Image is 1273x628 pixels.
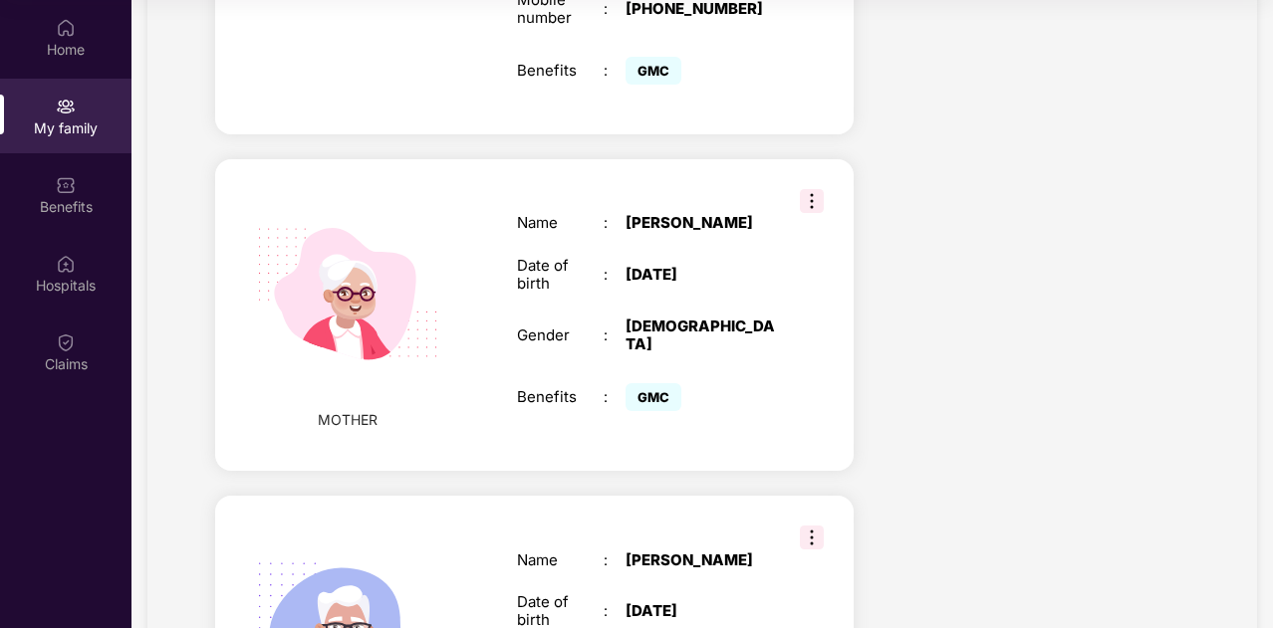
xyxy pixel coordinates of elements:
div: [DEMOGRAPHIC_DATA] [626,317,777,353]
div: : [604,551,626,569]
img: svg+xml;base64,PHN2ZyB3aWR0aD0iMjAiIGhlaWdodD0iMjAiIHZpZXdCb3g9IjAgMCAyMCAyMCIgZmlsbD0ibm9uZSIgeG... [56,97,76,116]
div: Benefits [517,62,604,80]
img: svg+xml;base64,PHN2ZyBpZD0iSG9tZSIgeG1sbnM9Imh0dHA6Ly93d3cudzMub3JnLzIwMDAvc3ZnIiB3aWR0aD0iMjAiIG... [56,18,76,38]
div: Name [517,214,604,232]
div: [PERSON_NAME] [626,214,777,232]
div: : [604,602,626,620]
div: [PERSON_NAME] [626,551,777,569]
div: : [604,62,626,80]
span: GMC [626,383,681,411]
div: Name [517,551,604,569]
div: : [604,266,626,284]
div: Date of birth [517,257,604,293]
img: svg+xml;base64,PHN2ZyB3aWR0aD0iMzIiIGhlaWdodD0iMzIiIHZpZXdCb3g9IjAgMCAzMiAzMiIgZmlsbD0ibm9uZSIgeG... [800,525,824,549]
div: Benefits [517,388,604,406]
div: [DATE] [626,266,777,284]
img: svg+xml;base64,PHN2ZyBpZD0iSG9zcGl0YWxzIiB4bWxucz0iaHR0cDovL3d3dy53My5vcmcvMjAwMC9zdmciIHdpZHRoPS... [56,254,76,274]
span: MOTHER [318,409,378,431]
img: svg+xml;base64,PHN2ZyB4bWxucz0iaHR0cDovL3d3dy53My5vcmcvMjAwMC9zdmciIHdpZHRoPSIyMjQiIGhlaWdodD0iMT... [232,179,462,409]
div: Gender [517,326,604,344]
div: : [604,214,626,232]
div: : [604,388,626,406]
div: [DATE] [626,602,777,620]
span: GMC [626,57,681,85]
div: : [604,326,626,344]
img: svg+xml;base64,PHN2ZyB3aWR0aD0iMzIiIGhlaWdodD0iMzIiIHZpZXdCb3g9IjAgMCAzMiAzMiIgZmlsbD0ibm9uZSIgeG... [800,189,824,213]
img: svg+xml;base64,PHN2ZyBpZD0iQmVuZWZpdHMiIHhtbG5zPSJodHRwOi8vd3d3LnczLm9yZy8yMDAwL3N2ZyIgd2lkdGg9Ij... [56,175,76,195]
img: svg+xml;base64,PHN2ZyBpZD0iQ2xhaW0iIHhtbG5zPSJodHRwOi8vd3d3LnczLm9yZy8yMDAwL3N2ZyIgd2lkdGg9IjIwIi... [56,332,76,352]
